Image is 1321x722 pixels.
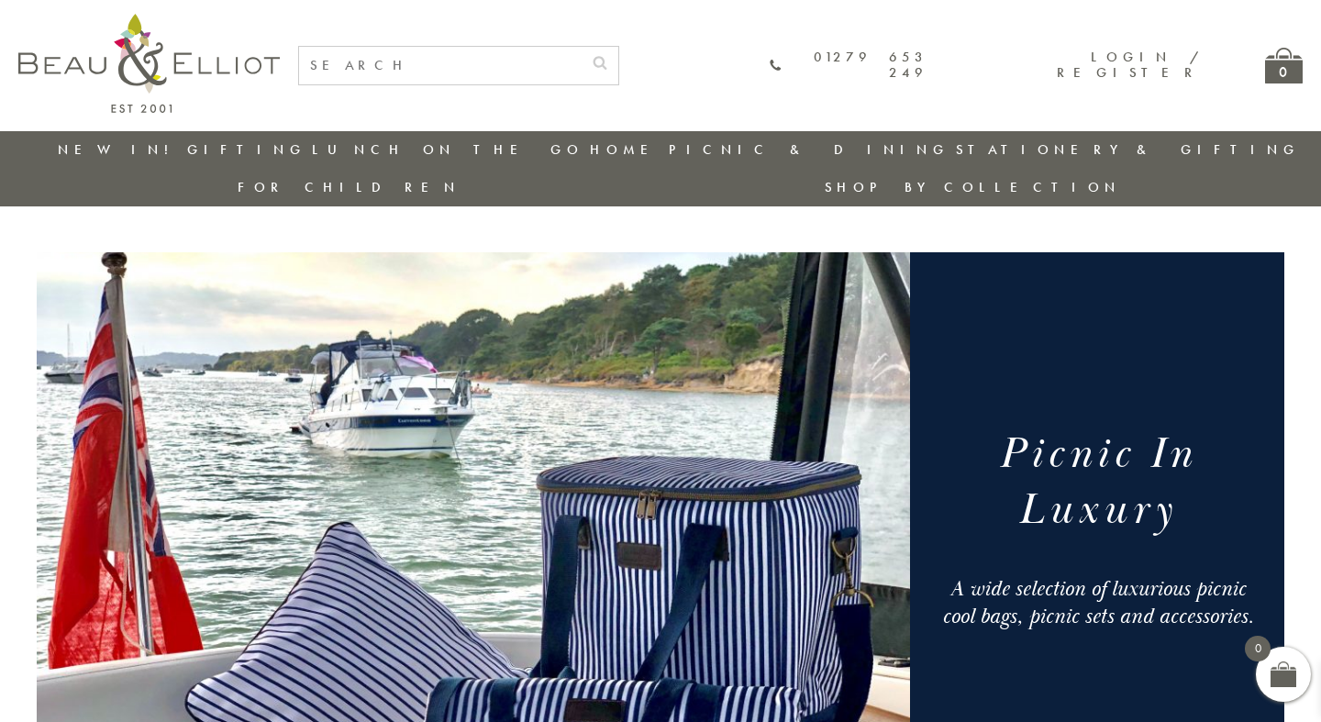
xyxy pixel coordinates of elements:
a: 0 [1265,48,1303,83]
a: Picnic & Dining [669,140,949,159]
a: Stationery & Gifting [956,140,1300,159]
h1: Picnic In Luxury [932,427,1261,539]
input: SEARCH [299,47,582,84]
img: logo [18,14,280,113]
a: Shop by collection [825,178,1121,196]
a: For Children [238,178,461,196]
a: 01279 653 249 [770,50,927,82]
div: A wide selection of luxurious picnic cool bags, picnic sets and accessories. [932,575,1261,630]
a: New in! [58,140,181,159]
a: Gifting [187,140,306,159]
a: Login / Register [1057,48,1201,82]
a: Lunch On The Go [312,140,583,159]
span: 0 [1245,636,1271,661]
a: Home [590,140,663,159]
